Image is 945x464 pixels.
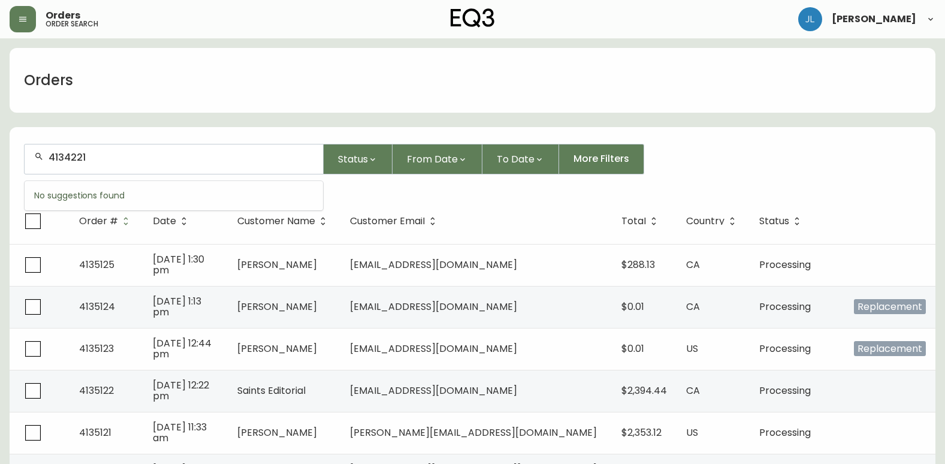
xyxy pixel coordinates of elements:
span: Customer Email [350,216,440,227]
span: Order # [79,218,118,225]
span: [PERSON_NAME] [237,342,317,355]
span: Total [621,216,662,227]
span: Order # [79,216,134,227]
span: [DATE] 11:33 am [153,420,207,445]
span: [PERSON_NAME] [237,258,317,272]
span: Customer Email [350,218,425,225]
span: [EMAIL_ADDRESS][DOMAIN_NAME] [350,258,517,272]
span: 4135123 [79,342,114,355]
button: To Date [482,144,559,174]
span: Processing [759,384,811,397]
span: Country [686,216,740,227]
img: 1c9c23e2a847dab86f8017579b61559c [798,7,822,31]
span: 4135125 [79,258,114,272]
span: To Date [497,152,535,167]
span: [DATE] 1:30 pm [153,252,204,277]
span: Total [621,218,646,225]
span: Status [759,218,789,225]
span: [EMAIL_ADDRESS][DOMAIN_NAME] [350,300,517,314]
span: Status [338,152,368,167]
span: Customer Name [237,216,331,227]
span: 4135124 [79,300,115,314]
span: [DATE] 12:22 pm [153,378,209,403]
span: Processing [759,342,811,355]
span: 4135122 [79,384,114,397]
img: logo [451,8,495,28]
button: From Date [393,144,482,174]
button: Status [324,144,393,174]
span: $2,394.44 [621,384,667,397]
span: Country [686,218,724,225]
div: No suggestions found [25,181,323,210]
span: [PERSON_NAME][EMAIL_ADDRESS][DOMAIN_NAME] [350,426,597,439]
span: Saints Editorial [237,384,306,397]
h5: order search [46,20,98,28]
span: Status [759,216,805,227]
span: Replacement [854,341,926,356]
span: [EMAIL_ADDRESS][DOMAIN_NAME] [350,384,517,397]
span: [DATE] 12:44 pm [153,336,212,361]
span: [DATE] 1:13 pm [153,294,201,319]
span: US [686,426,698,439]
span: Replacement [854,299,926,314]
input: Search [49,152,313,163]
span: Date [153,216,192,227]
span: 4135121 [79,426,111,439]
button: More Filters [559,144,644,174]
span: Customer Name [237,218,315,225]
span: [PERSON_NAME] [832,14,916,24]
span: [PERSON_NAME] [237,300,317,314]
span: [EMAIL_ADDRESS][DOMAIN_NAME] [350,342,517,355]
span: CA [686,384,700,397]
span: US [686,342,698,355]
span: CA [686,300,700,314]
span: Processing [759,300,811,314]
span: [PERSON_NAME] [237,426,317,439]
span: More Filters [573,152,629,165]
span: Date [153,218,176,225]
span: CA [686,258,700,272]
span: From Date [407,152,458,167]
span: $0.01 [621,342,644,355]
span: Orders [46,11,80,20]
span: $288.13 [621,258,655,272]
h1: Orders [24,70,73,91]
span: $2,353.12 [621,426,662,439]
span: Processing [759,258,811,272]
span: $0.01 [621,300,644,314]
span: Processing [759,426,811,439]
